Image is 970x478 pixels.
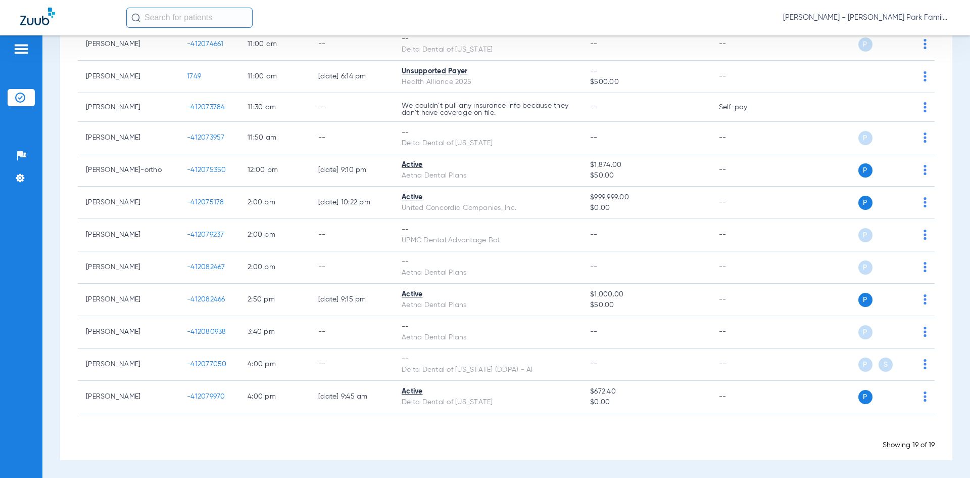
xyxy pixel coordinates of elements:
img: group-dot-blue.svg [924,230,927,240]
td: [PERSON_NAME] [78,219,179,251]
td: [PERSON_NAME] [78,316,179,349]
td: 11:30 AM [239,93,310,122]
div: Delta Dental of [US_STATE] [402,45,574,55]
img: group-dot-blue.svg [924,39,927,49]
div: Aetna Dental Plans [402,332,574,343]
div: Aetna Dental Plans [402,300,574,311]
img: Zuub Logo [20,8,55,25]
span: $50.00 [590,300,702,311]
td: 4:00 PM [239,349,310,381]
span: -- [590,66,702,77]
div: Active [402,160,574,170]
div: Active [402,289,574,300]
span: P [858,37,872,52]
span: -412079237 [187,231,224,238]
span: $0.00 [590,203,702,213]
td: -- [310,219,394,251]
td: -- [310,349,394,381]
td: -- [711,187,779,219]
div: -- [402,225,574,235]
div: United Concordia Companies, Inc. [402,203,574,213]
td: -- [310,316,394,349]
span: -412082466 [187,296,225,303]
td: 3:40 PM [239,316,310,349]
span: $999,999.00 [590,192,702,203]
span: $0.00 [590,397,702,408]
td: -- [711,122,779,154]
span: -- [590,361,598,368]
span: Showing 19 of 19 [883,442,935,449]
div: Active [402,192,574,203]
span: P [858,163,872,178]
td: 2:50 PM [239,284,310,316]
td: -- [711,251,779,284]
div: Delta Dental of [US_STATE] (DDPA) - AI [402,365,574,375]
td: [PERSON_NAME] [78,381,179,413]
span: -- [590,264,598,271]
td: [PERSON_NAME] [78,122,179,154]
div: Aetna Dental Plans [402,170,574,181]
div: -- [402,127,574,138]
span: P [858,325,872,339]
span: -- [590,231,598,238]
div: -- [402,257,574,268]
span: $1,000.00 [590,289,702,300]
td: [PERSON_NAME] [78,28,179,61]
p: We couldn’t pull any insurance info because they don’t have coverage on file. [402,102,574,116]
td: 2:00 PM [239,251,310,284]
td: 11:50 AM [239,122,310,154]
img: group-dot-blue.svg [924,165,927,175]
td: Self-pay [711,93,779,122]
td: [DATE] 9:15 PM [310,284,394,316]
td: -- [711,381,779,413]
span: -412073784 [187,104,225,111]
span: -412073957 [187,134,225,141]
span: P [858,293,872,307]
td: -- [711,154,779,187]
td: -- [711,219,779,251]
span: -412074661 [187,40,224,48]
td: -- [310,251,394,284]
img: group-dot-blue.svg [924,102,927,112]
span: P [858,131,872,145]
span: -- [590,104,598,111]
div: Unsupported Payer [402,66,574,77]
td: -- [310,93,394,122]
div: Health Alliance 2025 [402,77,574,88]
div: UPMC Dental Advantage Bot [402,235,574,246]
td: 12:00 PM [239,154,310,187]
img: group-dot-blue.svg [924,133,927,143]
span: -412079970 [187,393,225,400]
td: 11:00 AM [239,28,310,61]
span: -412080938 [187,328,226,335]
td: -- [711,349,779,381]
td: [PERSON_NAME] [78,284,179,316]
div: -- [402,34,574,45]
span: S [879,358,893,372]
span: -412075350 [187,166,226,173]
span: P [858,390,872,404]
span: $50.00 [590,170,702,181]
input: Search for patients [126,8,253,28]
span: -412077050 [187,361,227,368]
span: 1749 [187,73,201,80]
img: hamburger-icon [13,43,29,55]
td: 2:00 PM [239,219,310,251]
td: [DATE] 10:22 PM [310,187,394,219]
td: -- [711,284,779,316]
span: -412082467 [187,264,225,271]
td: -- [310,28,394,61]
td: -- [711,61,779,93]
span: P [858,260,872,275]
td: [PERSON_NAME]-ortho [78,154,179,187]
img: group-dot-blue.svg [924,71,927,81]
div: Active [402,386,574,397]
img: group-dot-blue.svg [924,392,927,402]
div: -- [402,322,574,332]
span: P [858,358,872,372]
td: -- [310,122,394,154]
span: $1,874.00 [590,160,702,170]
span: P [858,196,872,210]
div: Delta Dental of [US_STATE] [402,138,574,149]
td: [PERSON_NAME] [78,93,179,122]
